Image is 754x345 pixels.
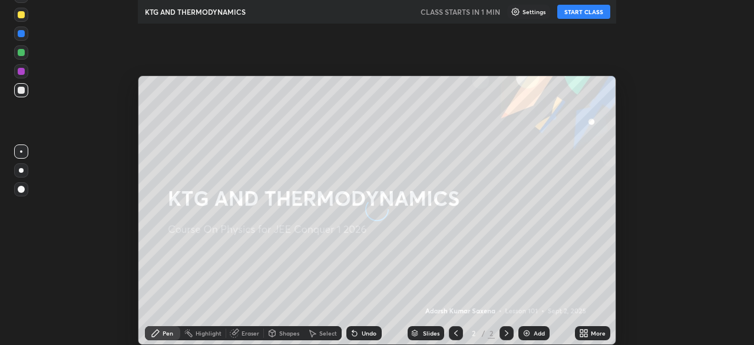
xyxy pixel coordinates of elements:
[319,330,337,336] div: Select
[196,330,221,336] div: Highlight
[482,330,485,337] div: /
[468,330,479,337] div: 2
[421,6,500,17] h5: CLASS STARTS IN 1 MIN
[279,330,299,336] div: Shapes
[522,328,531,338] img: add-slide-button
[591,330,606,336] div: More
[522,9,545,15] p: Settings
[145,7,246,17] p: KTG AND THERMODYNAMICS
[557,5,610,19] button: START CLASS
[163,330,173,336] div: Pen
[534,330,545,336] div: Add
[242,330,259,336] div: Eraser
[362,330,376,336] div: Undo
[488,328,495,339] div: 2
[423,330,439,336] div: Slides
[511,7,520,17] img: class-settings-icons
